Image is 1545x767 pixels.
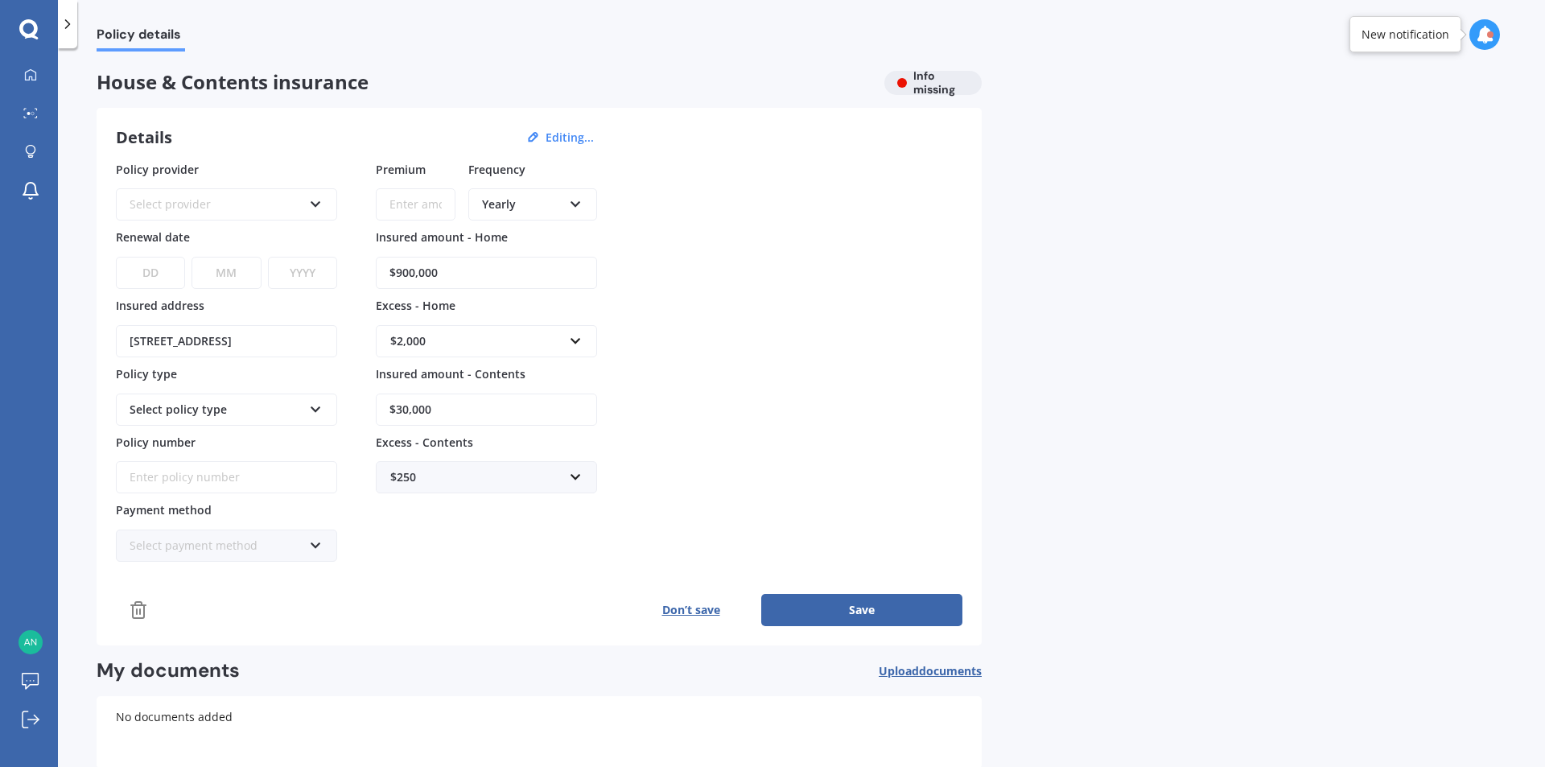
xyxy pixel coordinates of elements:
[116,434,196,449] span: Policy number
[130,196,303,213] div: Select provider
[19,630,43,654] img: 4df298862f409eb04387c2d006328fd7
[376,298,455,313] span: Excess - Home
[390,332,563,350] div: $2,000
[879,665,982,678] span: Upload
[468,161,525,176] span: Frequency
[116,298,204,313] span: Insured address
[919,663,982,678] span: documents
[541,130,599,145] button: Editing...
[376,434,473,449] span: Excess - Contents
[130,537,303,555] div: Select payment method
[116,325,337,357] input: Enter address
[1362,27,1449,43] div: New notification
[482,196,562,213] div: Yearly
[390,468,563,486] div: $250
[116,161,199,176] span: Policy provider
[761,594,962,626] button: Save
[376,366,525,381] span: Insured amount - Contents
[97,71,871,94] span: House & Contents insurance
[879,658,982,683] button: Uploaddocuments
[376,188,455,221] input: Enter amount
[376,229,508,245] span: Insured amount - Home
[116,461,337,493] input: Enter policy number
[116,366,177,381] span: Policy type
[116,127,172,148] h3: Details
[116,502,212,518] span: Payment method
[376,394,597,426] input: Enter amount
[116,229,190,245] span: Renewal date
[97,27,185,48] span: Policy details
[376,257,597,289] input: Enter amount
[376,161,426,176] span: Premium
[620,594,761,626] button: Don’t save
[97,658,240,683] h2: My documents
[130,401,303,419] div: Select policy type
